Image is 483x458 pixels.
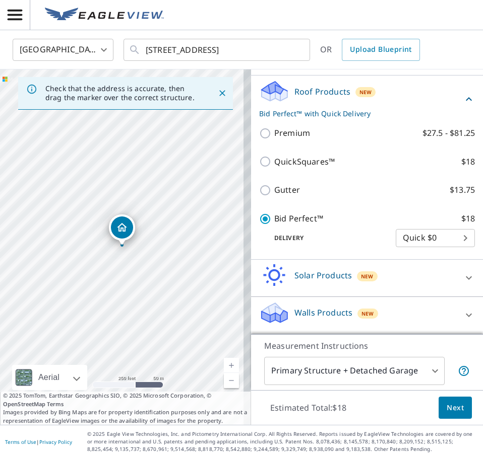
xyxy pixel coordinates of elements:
div: Solar ProductsNew [259,264,475,292]
div: Walls ProductsNew [259,301,475,330]
a: EV Logo [39,2,170,29]
input: Search by address or latitude-longitude [146,36,289,64]
a: Terms [47,400,64,408]
p: QuickSquares™ [274,156,335,168]
p: | [5,439,72,445]
a: OpenStreetMap [3,400,45,408]
div: OR [320,39,420,61]
div: Aerial [12,365,87,390]
a: Upload Blueprint [342,39,419,61]
button: Close [216,87,229,100]
p: Delivery [259,234,396,243]
p: Estimated Total: $18 [262,397,354,419]
p: © 2025 Eagle View Technologies, Inc. and Pictometry International Corp. All Rights Reserved. Repo... [87,430,478,453]
span: Upload Blueprint [350,43,411,56]
div: [GEOGRAPHIC_DATA] [13,36,113,64]
span: New [361,272,374,280]
span: New [359,88,372,96]
a: Current Level 17, Zoom Out [224,373,239,388]
p: Solar Products [294,269,352,281]
p: $13.75 [450,184,475,196]
p: $27.5 - $81.25 [422,127,475,139]
p: Bid Perfect™ with Quick Delivery [259,108,463,119]
a: Privacy Policy [39,438,72,445]
div: Quick $0 [396,224,475,252]
p: Roof Products [294,86,350,98]
span: © 2025 TomTom, Earthstar Geographics SIO, © 2025 Microsoft Corporation, © [3,392,248,408]
span: Next [447,402,464,414]
p: $18 [461,156,475,168]
p: Bid Perfect™ [274,212,323,225]
button: Next [439,397,472,419]
div: Roof ProductsNewBid Perfect™ with Quick Delivery [259,80,475,119]
p: Gutter [274,184,300,196]
div: Primary Structure + Detached Garage [264,357,445,385]
a: Terms of Use [5,438,36,445]
p: Premium [274,127,310,139]
a: Current Level 17, Zoom In [224,358,239,373]
p: Check that the address is accurate, then drag the marker over the correct structure. [45,84,200,102]
img: EV Logo [45,8,164,23]
p: Measurement Instructions [264,340,470,352]
div: Aerial [35,365,63,390]
span: New [361,310,374,318]
span: Your report will include the primary structure and a detached garage if one exists. [458,365,470,377]
p: Walls Products [294,307,352,319]
div: Dropped pin, building 1, Residential property, 13965 Willow Wood Ct Broomfield, CO 80020 [109,214,135,246]
p: $18 [461,212,475,225]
